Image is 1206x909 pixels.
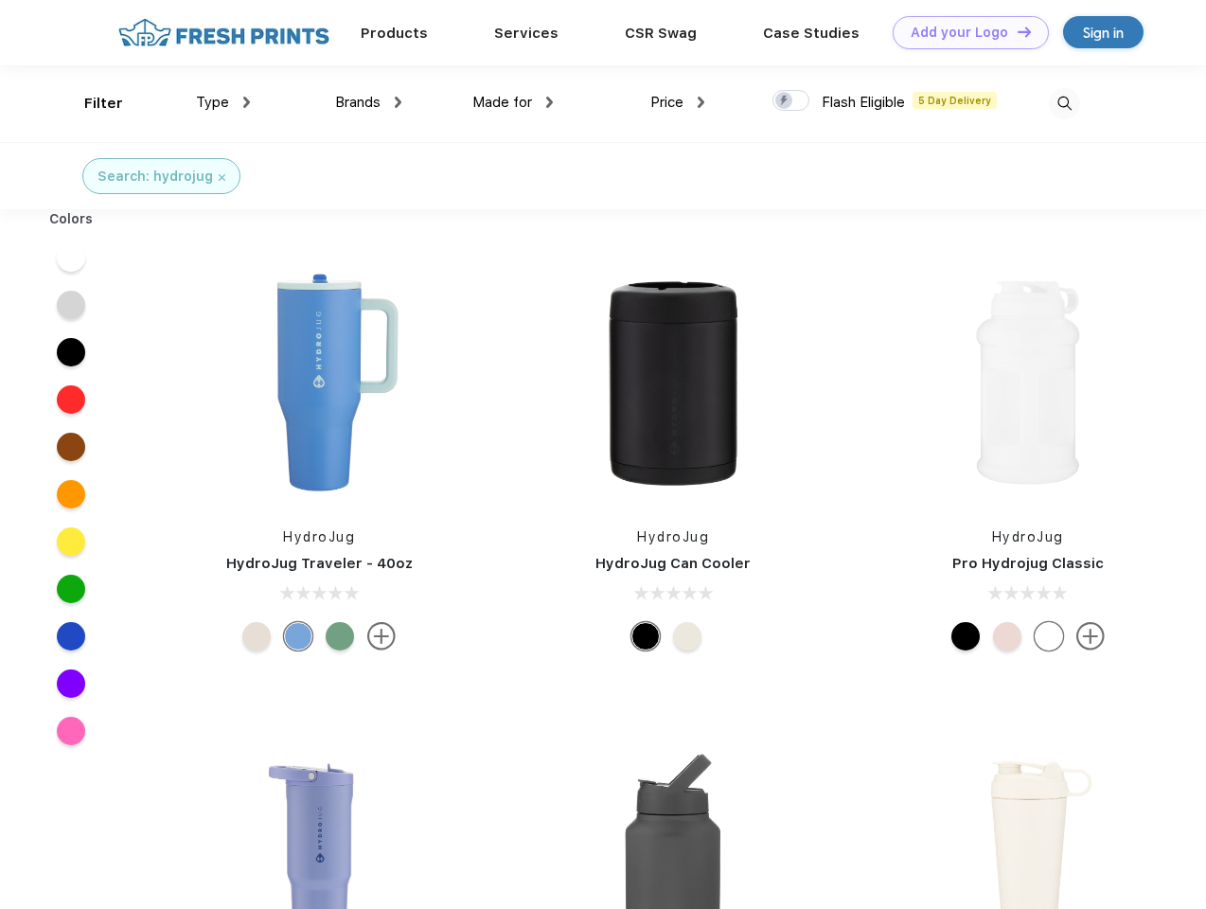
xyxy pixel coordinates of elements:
div: Colors [35,209,108,229]
a: HydroJug Can Cooler [595,555,751,572]
div: Riptide [284,622,312,651]
div: White [1035,622,1063,651]
img: func=resize&h=266 [547,257,799,508]
div: Sage [326,622,354,651]
img: fo%20logo%202.webp [113,16,335,49]
img: func=resize&h=266 [902,257,1154,508]
img: dropdown.png [395,97,401,108]
img: dropdown.png [243,97,250,108]
span: Type [196,94,229,111]
img: filter_cancel.svg [219,174,225,181]
img: desktop_search.svg [1049,88,1080,119]
img: more.svg [367,622,396,651]
div: Pink Sand [993,622,1021,651]
span: 5 Day Delivery [913,92,997,109]
img: DT [1018,27,1031,37]
span: Brands [335,94,381,111]
div: Cream [673,622,701,651]
div: Black [951,622,980,651]
a: Sign in [1063,16,1144,48]
div: Filter [84,93,123,115]
span: Price [650,94,683,111]
span: Flash Eligible [822,94,905,111]
img: dropdown.png [698,97,704,108]
div: Cream [242,622,271,651]
img: more.svg [1076,622,1105,651]
span: Made for [472,94,532,111]
div: Sign in [1083,22,1124,44]
img: func=resize&h=266 [193,257,445,508]
a: HydroJug [992,529,1064,544]
a: HydroJug [283,529,355,544]
a: Pro Hydrojug Classic [952,555,1104,572]
div: Black [631,622,660,651]
a: HydroJug [637,529,709,544]
div: Search: hydrojug [98,167,213,187]
a: HydroJug Traveler - 40oz [226,555,413,572]
div: Add your Logo [911,25,1008,41]
img: dropdown.png [546,97,553,108]
a: Products [361,25,428,42]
